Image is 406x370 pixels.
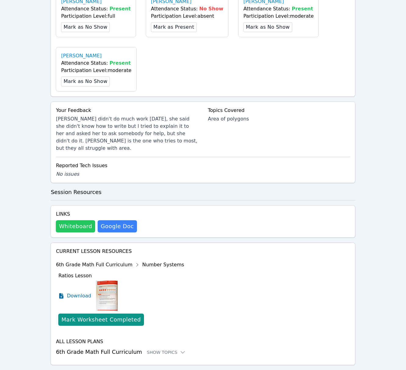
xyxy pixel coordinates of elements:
[243,5,314,13] div: Attendance Status:
[61,59,131,67] div: Attendance Status:
[61,67,131,74] div: Participation Level: moderate
[151,5,223,13] div: Attendance Status:
[56,107,198,114] div: Your Feedback
[61,77,110,86] button: Mark as No Show
[56,210,137,218] h4: Links
[208,107,350,114] div: Topics Covered
[56,171,79,177] span: No issues
[199,6,223,12] span: No Show
[58,314,144,326] button: Mark Worksheet Completed
[56,348,350,356] h3: 6th Grade Math Full Curriculum
[110,60,131,66] span: Present
[243,13,314,20] div: Participation Level: moderate
[147,349,186,355] button: Show Topics
[56,260,184,270] div: 6th Grade Math Full Curriculum Number Systems
[61,52,102,59] a: [PERSON_NAME]
[61,13,131,20] div: Participation Level: full
[67,292,91,300] span: Download
[58,273,92,278] span: Ratios Lesson
[56,162,350,169] div: Reported Tech Issues
[61,22,110,32] button: Mark as No Show
[56,248,350,255] h4: Current Lesson Resources
[61,315,141,324] div: Mark Worksheet Completed
[56,338,350,345] h4: All Lesson Plans
[51,188,355,196] h3: Session Resources
[58,281,91,311] a: Download
[98,220,137,232] a: Google Doc
[151,13,223,20] div: Participation Level: absent
[61,5,131,13] div: Attendance Status:
[151,22,197,32] button: Mark as Present
[243,22,292,32] button: Mark as No Show
[110,6,131,12] span: Present
[208,115,350,123] div: Area of polygons
[56,220,95,232] button: Whiteboard
[292,6,313,12] span: Present
[96,281,118,311] img: Ratios Lesson
[56,115,198,152] div: [PERSON_NAME] didn't do much work [DATE], she said she didn't know how to write but I tried to ex...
